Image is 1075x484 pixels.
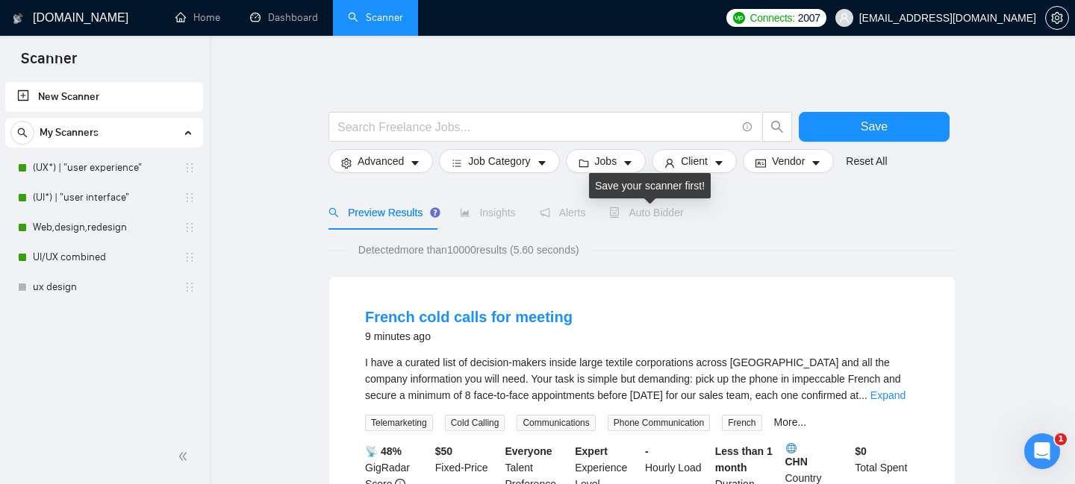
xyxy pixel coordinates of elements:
button: search [10,121,34,145]
span: folder [579,157,589,169]
button: setting [1045,6,1069,30]
a: French cold calls for meeting [365,309,573,325]
a: homeHome [175,11,220,24]
span: Save [861,117,888,136]
div: 9 minutes ago [365,327,573,345]
span: bars [452,157,462,169]
button: userClientcaret-down [652,149,737,173]
span: Scanner [9,48,89,79]
span: caret-down [537,157,547,169]
span: Client [681,153,708,169]
li: New Scanner [5,82,203,112]
img: 🌐 [786,443,797,453]
span: search [11,128,34,138]
button: settingAdvancedcaret-down [328,149,433,173]
span: Vendor [772,153,805,169]
span: caret-down [811,157,821,169]
b: $ 0 [855,445,867,457]
span: notification [540,207,550,218]
span: user [839,13,850,23]
span: setting [341,157,352,169]
a: searchScanner [348,11,403,24]
span: search [328,207,339,218]
a: Web,design,redesign [33,213,175,242]
b: $ 50 [435,445,452,457]
span: Phone Communication [608,415,710,431]
span: French [722,415,761,431]
span: holder [184,192,196,204]
span: double-left [178,449,193,464]
button: folderJobscaret-down [566,149,646,173]
span: Telemarketing [365,415,433,431]
span: holder [184,221,196,233]
span: Preview Results [328,207,436,219]
input: Search Freelance Jobs... [337,118,736,136]
span: setting [1046,12,1068,24]
iframe: Intercom live chat [1024,433,1060,469]
a: Expand [870,389,906,401]
a: ux design [33,272,175,302]
span: I have a curated list of decision-makers inside large textile corporations across [GEOGRAPHIC_DAT... [365,356,901,401]
span: holder [184,251,196,263]
span: holder [184,281,196,293]
a: (UX*) | "user experience" [33,153,175,183]
b: Less than 1 month [715,445,773,474]
span: idcard [755,157,766,169]
span: Jobs [595,153,617,169]
span: Auto Bidder [609,207,683,219]
span: My Scanners [40,118,99,148]
a: (UI*) | "user interface" [33,183,175,213]
span: ... [859,389,867,401]
button: barsJob Categorycaret-down [439,149,559,173]
a: setting [1045,12,1069,24]
span: Detected more than 10000 results (5.60 seconds) [348,242,590,258]
a: New Scanner [17,82,191,112]
span: Insights [460,207,515,219]
span: Connects: [750,10,794,26]
b: 📡 48% [365,445,402,457]
li: My Scanners [5,118,203,302]
div: Tooltip anchor [429,206,442,219]
span: 1 [1055,433,1067,445]
span: Job Category [468,153,530,169]
span: caret-down [410,157,420,169]
b: - [645,445,649,457]
a: dashboardDashboard [250,11,318,24]
button: search [762,112,792,142]
span: 2007 [798,10,820,26]
b: Expert [575,445,608,457]
span: area-chart [460,207,470,218]
span: Cold Calling [445,415,505,431]
a: UI/UX combined [33,242,175,272]
span: Alerts [540,207,586,219]
span: user [664,157,675,169]
span: caret-down [714,157,724,169]
img: upwork-logo.png [733,12,745,24]
span: search [763,120,791,133]
b: Everyone [505,445,552,457]
span: info-circle [743,122,752,132]
img: logo [13,7,23,31]
span: holder [184,162,196,174]
a: Reset All [846,153,887,169]
button: Save [799,112,950,142]
button: idcardVendorcaret-down [743,149,834,173]
div: I have a curated list of decision-makers inside large textile corporations across France and all ... [365,354,919,403]
a: More... [774,416,807,428]
span: Advanced [358,153,404,169]
b: CHN [785,443,850,468]
span: robot [609,207,620,218]
div: Save your scanner first! [589,173,711,198]
span: Communications [517,415,595,431]
span: caret-down [623,157,633,169]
